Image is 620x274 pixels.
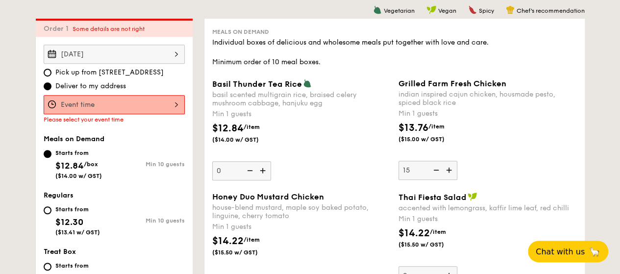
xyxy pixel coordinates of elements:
img: icon-reduce.1d2dbef1.svg [242,161,256,180]
div: Min 1 guests [212,109,391,119]
div: accented with lemongrass, kaffir lime leaf, red chilli [398,204,577,212]
span: $13.76 [398,122,428,134]
button: Chat with us🦙 [528,241,608,262]
span: $12.84 [55,160,84,171]
div: Min 10 guests [114,217,185,224]
span: Treat Box [44,248,76,256]
img: icon-vegetarian.fe4039eb.svg [373,5,382,14]
span: $14.22 [212,235,244,247]
span: ($13.41 w/ GST) [55,229,100,236]
img: icon-spicy.37a8142b.svg [468,5,477,14]
input: Starts from$10.30/box($11.23 w/ GST)Min 10 guests [44,263,51,271]
span: Regulars [44,191,74,199]
div: basil scented multigrain rice, braised celery mushroom cabbage, hanjuku egg [212,91,391,107]
img: icon-vegan.f8ff3823.svg [426,5,436,14]
img: icon-vegan.f8ff3823.svg [468,192,477,201]
span: Grilled Farm Fresh Chicken [398,79,506,88]
span: Deliver to my address [55,81,126,91]
input: Starts from$12.84/box($14.00 w/ GST)Min 10 guests [44,150,51,158]
span: Basil Thunder Tea Rice [212,79,302,89]
span: Order 1 [44,25,73,33]
span: ($15.50 w/ GST) [398,241,465,249]
span: $12.30 [55,217,83,227]
span: /item [244,124,260,130]
div: Min 1 guests [212,222,391,232]
span: /item [428,123,445,130]
img: icon-chef-hat.a58ddaea.svg [506,5,515,14]
span: Chat with us [536,247,585,256]
span: Meals on Demand [212,28,269,35]
div: Individual boxes of delicious and wholesome meals put together with love and care. Minimum order ... [212,38,577,67]
input: Event time [44,95,185,114]
div: Starts from [55,205,100,213]
div: Min 1 guests [398,109,577,119]
div: Starts from [55,149,102,157]
span: /item [244,236,260,243]
span: ($14.00 w/ GST) [55,173,102,179]
span: /box [84,161,98,168]
span: ($15.50 w/ GST) [212,249,279,256]
div: Starts from [55,262,99,270]
span: Vegetarian [384,7,415,14]
span: Vegan [438,7,456,14]
span: Thai Fiesta Salad [398,193,467,202]
span: 🦙 [589,246,600,257]
span: Chef's recommendation [517,7,585,14]
input: Starts from$12.30($13.41 w/ GST)Min 10 guests [44,206,51,214]
span: /item [430,228,446,235]
input: Pick up from [STREET_ADDRESS] [44,69,51,76]
img: icon-add.58712e84.svg [256,161,271,180]
input: Basil Thunder Tea Ricebasil scented multigrain rice, braised celery mushroom cabbage, hanjuku egg... [212,161,271,180]
span: Please select your event time [44,116,124,123]
span: $14.22 [398,227,430,239]
input: Deliver to my address [44,82,51,90]
span: Some details are not right [73,25,145,32]
img: icon-add.58712e84.svg [443,161,457,179]
img: icon-reduce.1d2dbef1.svg [428,161,443,179]
span: Meals on Demand [44,135,104,143]
span: ($14.00 w/ GST) [212,136,279,144]
span: $12.84 [212,123,244,134]
div: Min 1 guests [398,214,577,224]
div: house-blend mustard, maple soy baked potato, linguine, cherry tomato [212,203,391,220]
input: Event date [44,45,185,64]
div: indian inspired cajun chicken, housmade pesto, spiced black rice [398,90,577,107]
span: Spicy [479,7,494,14]
img: icon-vegetarian.fe4039eb.svg [303,79,312,88]
span: Honey Duo Mustard Chicken [212,192,324,201]
input: Grilled Farm Fresh Chickenindian inspired cajun chicken, housmade pesto, spiced black riceMin 1 g... [398,161,457,180]
span: ($15.00 w/ GST) [398,135,465,143]
div: Min 10 guests [114,161,185,168]
span: Pick up from [STREET_ADDRESS] [55,68,164,77]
